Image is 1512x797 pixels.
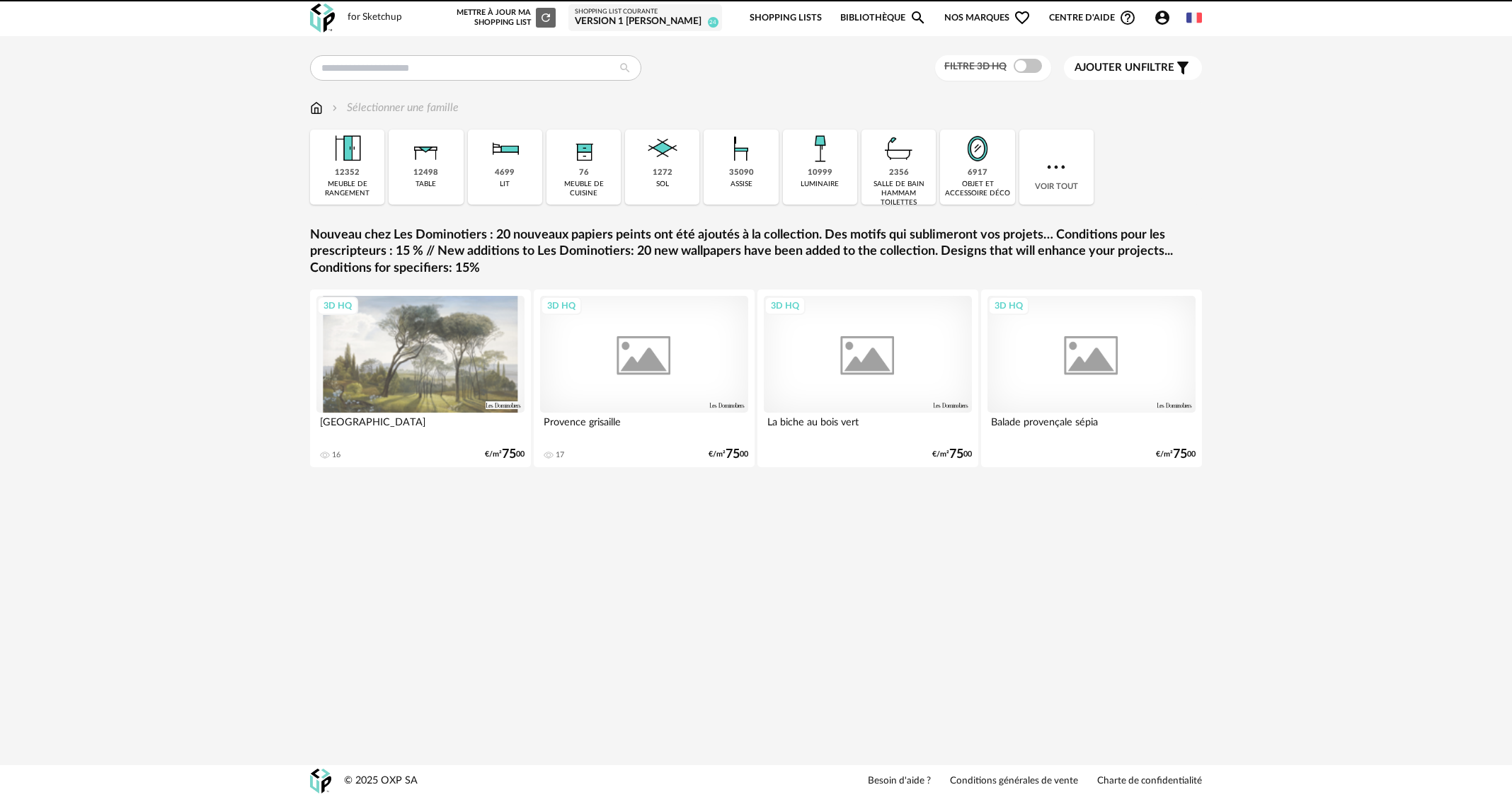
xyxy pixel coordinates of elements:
img: Sol.png [643,130,682,168]
span: 24 [708,17,718,28]
a: 3D HQ Provence grisaille 17 €/m²7500 [534,289,755,467]
img: svg+xml;base64,PHN2ZyB3aWR0aD0iMTYiIGhlaWdodD0iMTciIHZpZXdCb3g9IjAgMCAxNiAxNyIgZmlsbD0ibm9uZSIgeG... [310,100,323,116]
a: Besoin d'aide ? [868,775,931,788]
span: Centre d'aideHelp Circle Outline icon [1049,9,1136,26]
span: 75 [502,449,516,459]
div: 12498 [413,168,438,178]
div: 3D HQ [541,297,582,315]
span: Heart Outline icon [1014,9,1031,26]
div: [GEOGRAPHIC_DATA] [316,413,525,441]
a: Conditions générales de vente [950,775,1078,788]
span: Ajouter un [1075,62,1141,73]
span: Nos marques [944,1,1031,35]
div: Shopping List courante [575,8,716,16]
a: Charte de confidentialité [1097,775,1202,788]
span: Help Circle Outline icon [1119,9,1136,26]
div: 1272 [653,168,672,178]
div: VERSION 1 [PERSON_NAME] [575,16,716,28]
div: lit [500,180,510,189]
img: Assise.png [722,130,760,168]
div: 16 [332,450,340,460]
span: Filter icon [1174,59,1191,76]
img: Meuble%20de%20rangement.png [328,130,367,168]
div: meuble de rangement [314,180,380,198]
img: OXP [310,4,335,33]
div: €/m² 00 [932,449,972,459]
div: © 2025 OXP SA [344,774,418,788]
div: 6917 [968,168,987,178]
div: 3D HQ [764,297,806,315]
img: OXP [310,769,331,793]
span: filtre [1075,61,1174,75]
div: €/m² 00 [709,449,748,459]
div: €/m² 00 [485,449,525,459]
div: 10999 [808,168,832,178]
div: objet et accessoire déco [944,180,1010,198]
div: Voir tout [1019,130,1094,205]
img: Luminaire.png [801,130,839,168]
img: Rangement.png [565,130,603,168]
div: Provence grisaille [540,413,748,441]
div: salle de bain hammam toilettes [866,180,932,207]
div: Mettre à jour ma Shopping List [454,8,556,28]
div: luminaire [801,180,839,189]
div: 12352 [335,168,360,178]
a: Shopping Lists [750,1,822,35]
div: 3D HQ [317,297,358,315]
img: Miroir.png [958,130,997,168]
a: Nouveau chez Les Dominotiers : 20 nouveaux papiers peints ont été ajoutés à la collection. Des mo... [310,227,1202,277]
span: Refresh icon [539,13,552,21]
img: Literie.png [486,130,524,168]
span: Filtre 3D HQ [944,62,1007,71]
div: 35090 [729,168,754,178]
div: 3D HQ [988,297,1029,315]
div: 76 [579,168,589,178]
div: assise [731,180,752,189]
img: more.7b13dc1.svg [1043,154,1069,180]
img: Salle%20de%20bain.png [880,130,918,168]
img: Table.png [407,130,445,168]
img: fr [1186,10,1202,25]
button: Ajouter unfiltre Filter icon [1064,56,1202,80]
span: Account Circle icon [1154,9,1171,26]
a: 3D HQ La biche au bois vert €/m²7500 [757,289,978,467]
div: 17 [556,450,564,460]
div: sol [656,180,669,189]
a: Shopping List courante VERSION 1 [PERSON_NAME] 24 [575,8,716,28]
div: €/m² 00 [1156,449,1196,459]
div: La biche au bois vert [764,413,972,441]
a: 3D HQ Balade provençale sépia €/m²7500 [981,289,1202,467]
img: svg+xml;base64,PHN2ZyB3aWR0aD0iMTYiIGhlaWdodD0iMTYiIHZpZXdCb3g9IjAgMCAxNiAxNiIgZmlsbD0ibm9uZSIgeG... [329,100,340,116]
span: Magnify icon [910,9,927,26]
a: 3D HQ [GEOGRAPHIC_DATA] 16 €/m²7500 [310,289,531,467]
div: table [416,180,436,189]
div: Balade provençale sépia [987,413,1196,441]
div: 4699 [495,168,515,178]
div: meuble de cuisine [551,180,617,198]
span: Account Circle icon [1154,9,1177,26]
div: for Sketchup [348,11,402,24]
a: BibliothèqueMagnify icon [840,1,927,35]
span: 75 [949,449,963,459]
span: 75 [1173,449,1187,459]
div: 2356 [889,168,909,178]
div: Sélectionner une famille [329,100,459,116]
span: 75 [726,449,740,459]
